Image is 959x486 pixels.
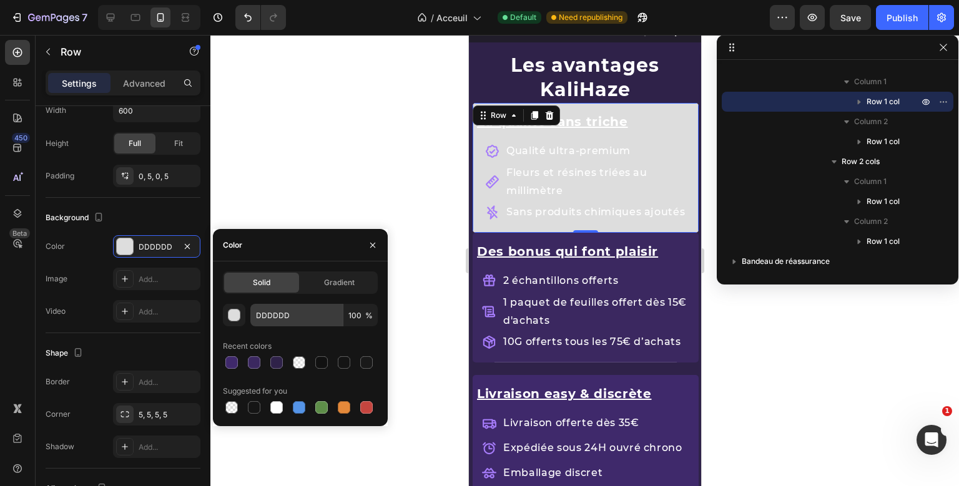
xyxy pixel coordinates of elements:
div: Beta [9,228,30,238]
p: Settings [62,77,97,90]
span: Fit [174,138,183,149]
div: Height [46,138,69,149]
p: Advanced [123,77,165,90]
div: Suggested for you [223,386,287,397]
span: Bandeau de réassurance [742,255,830,268]
span: Default [510,12,536,23]
div: 5, 5, 5, 5 [139,409,197,420]
div: Padding [46,170,74,182]
button: Save [830,5,871,30]
div: Video [46,306,66,317]
div: Publish [887,11,918,24]
span: Column 2 [854,215,888,228]
div: Add... [139,306,197,318]
span: Column 1 [854,175,887,188]
span: Column 1 [854,75,887,88]
span: Solid [253,277,270,288]
iframe: Design area [469,35,701,486]
iframe: Intercom live chat [917,425,947,455]
button: 7 [5,5,93,30]
span: Full [129,138,141,149]
div: Corner [46,409,71,420]
span: 1 [942,406,952,416]
p: Row [61,44,167,59]
span: Need republishing [559,12,622,23]
div: Border [46,376,70,387]
div: Add... [139,274,197,285]
div: Background [46,210,106,226]
input: Auto [114,99,200,122]
div: 0, 5, 0, 5 [139,171,197,182]
span: / [431,11,434,24]
div: Add... [139,442,197,453]
p: 7 [82,10,87,25]
span: Acceuil [436,11,468,24]
span: Row 1 col [867,235,900,248]
div: Add... [139,377,197,388]
span: Row 2 cols [842,155,880,168]
span: Column 2 [854,115,888,128]
button: Publish [876,5,928,30]
div: Width [46,105,66,116]
span: Row 1 col [867,135,900,148]
div: Image [46,273,67,284]
span: Gradient [324,277,355,288]
div: Undo/Redo [235,5,286,30]
div: Recent colors [223,341,272,352]
div: DDDDDD [139,241,175,253]
span: Save [840,12,861,23]
span: % [365,310,373,321]
div: 450 [12,133,30,143]
div: Color [46,241,65,252]
div: Shadow [46,441,74,452]
div: Color [223,240,242,251]
div: Shape [46,345,86,362]
input: Eg: FFFFFF [250,304,343,326]
span: Row 1 col [867,95,900,108]
span: Row 1 col [867,195,900,208]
